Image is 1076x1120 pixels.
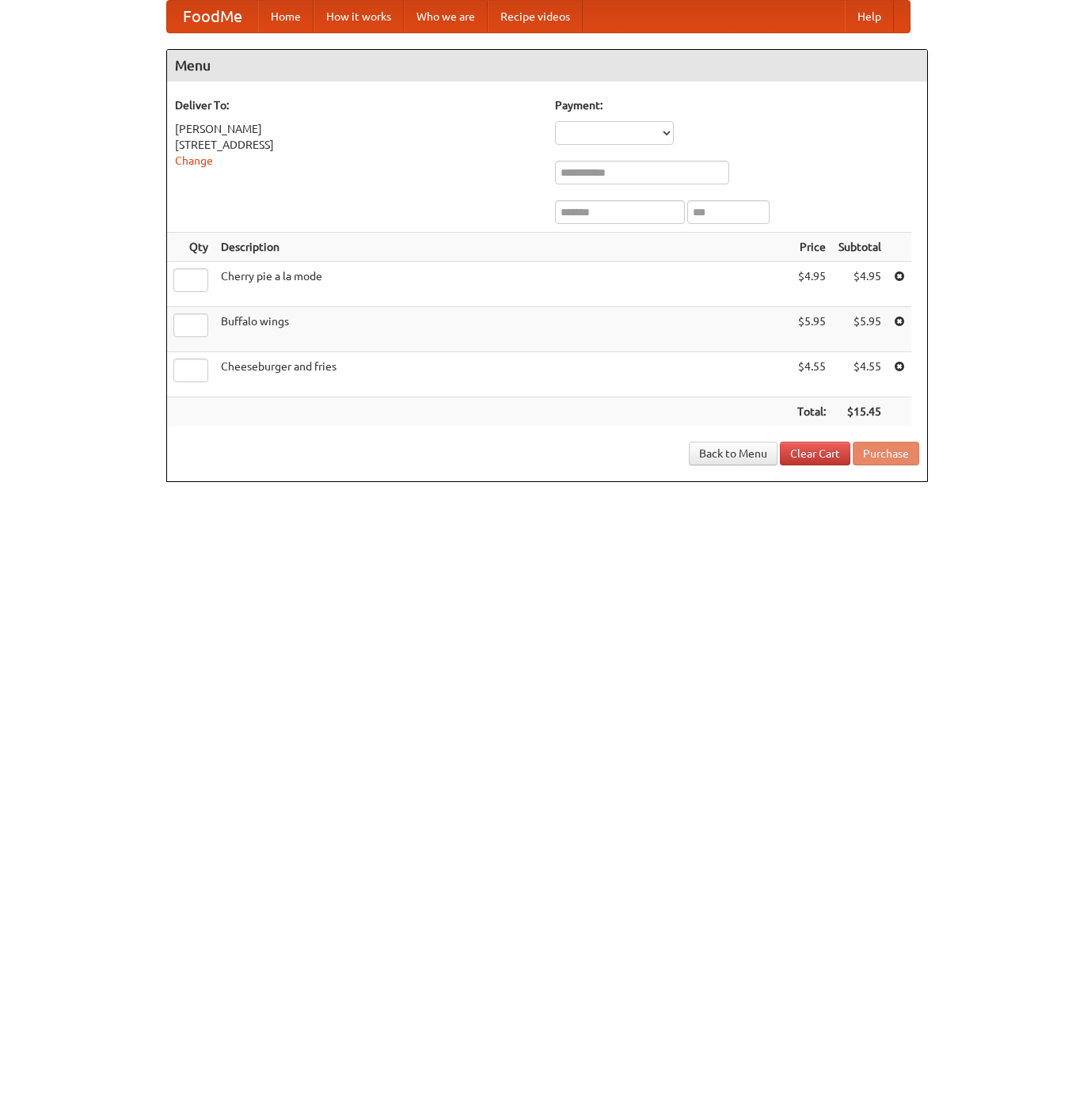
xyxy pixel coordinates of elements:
a: Clear Cart [780,442,850,465]
th: Total: [791,397,832,427]
h5: Deliver To: [175,97,539,113]
td: $4.95 [791,262,832,307]
th: Description [215,233,791,262]
a: How it works [314,1,404,32]
td: $4.95 [832,262,888,307]
th: Qty [167,233,215,262]
td: Cheeseburger and fries [215,352,791,397]
a: Back to Menu [689,442,778,465]
td: Buffalo wings [215,307,791,352]
a: Home [258,1,314,32]
th: $15.45 [832,397,888,427]
a: Who we are [404,1,488,32]
a: Recipe videos [488,1,583,32]
a: Change [175,154,213,167]
td: $5.95 [791,307,832,352]
th: Subtotal [832,233,888,262]
a: FoodMe [167,1,258,32]
td: $4.55 [832,352,888,397]
button: Purchase [853,442,919,465]
td: $4.55 [791,352,832,397]
div: [PERSON_NAME] [175,121,539,137]
h5: Payment: [555,97,919,113]
h4: Menu [167,50,927,82]
td: $5.95 [832,307,888,352]
div: [STREET_ADDRESS] [175,137,539,153]
td: Cherry pie a la mode [215,262,791,307]
a: Help [845,1,894,32]
th: Price [791,233,832,262]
